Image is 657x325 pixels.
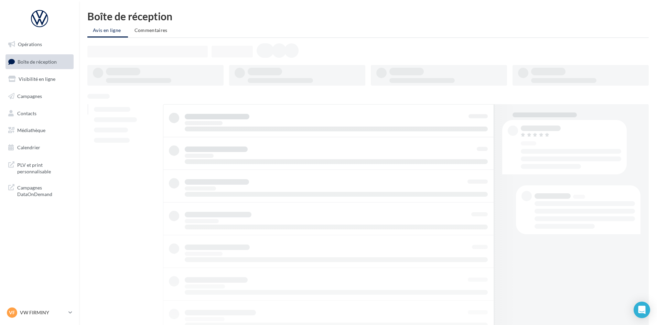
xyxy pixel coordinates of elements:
span: Commentaires [134,27,168,33]
span: PLV et print personnalisable [17,160,71,175]
div: Open Intercom Messenger [634,302,650,318]
span: Campagnes DataOnDemand [17,183,71,198]
span: Calendrier [17,144,40,150]
a: Médiathèque [4,123,75,138]
a: Contacts [4,106,75,121]
a: Calendrier [4,140,75,155]
div: Boîte de réception [87,11,649,21]
a: Campagnes [4,89,75,104]
span: Boîte de réception [18,58,57,64]
span: Opérations [18,41,42,47]
a: PLV et print personnalisable [4,158,75,178]
a: VF VW FIRMINY [6,306,74,319]
a: Boîte de réception [4,54,75,69]
a: Visibilité en ligne [4,72,75,86]
span: Campagnes [17,93,42,99]
span: Visibilité en ligne [19,76,55,82]
p: VW FIRMINY [20,309,66,316]
a: Campagnes DataOnDemand [4,180,75,201]
a: Opérations [4,37,75,52]
span: Contacts [17,110,36,116]
span: VF [9,309,15,316]
span: Médiathèque [17,127,45,133]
